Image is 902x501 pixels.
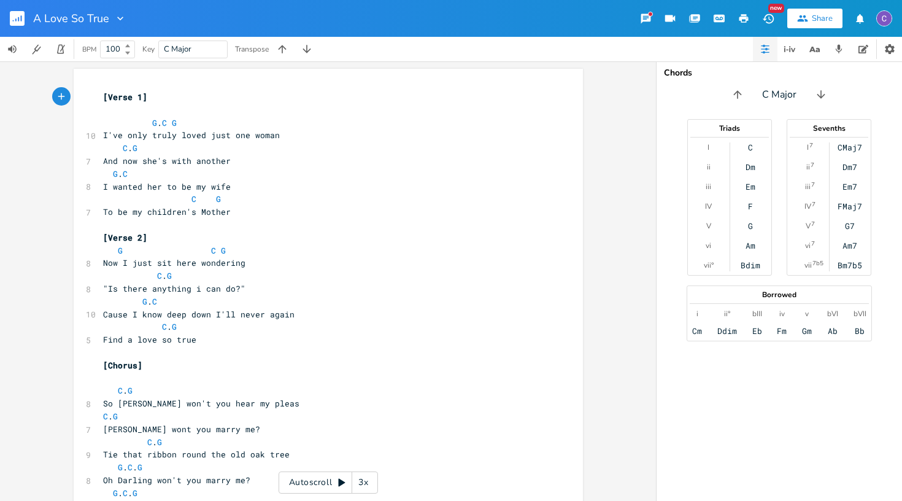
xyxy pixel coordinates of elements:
[118,462,123,473] span: G
[172,321,177,332] span: G
[838,201,862,211] div: FMaj7
[103,283,245,294] span: "Is there anything i can do?"
[352,472,374,494] div: 3x
[804,260,812,270] div: vii
[103,168,133,179] span: .
[828,326,838,336] div: Ab
[802,326,812,336] div: Gm
[838,142,862,152] div: CMaj7
[103,206,231,217] span: To be my children's Mother
[804,201,811,211] div: IV
[752,309,762,319] div: bIII
[133,142,137,153] span: G
[762,88,796,102] span: C Major
[123,142,128,153] span: C
[807,142,809,152] div: I
[164,44,191,55] span: C Major
[103,296,157,307] span: .
[235,45,269,53] div: Transpose
[103,449,290,460] span: Tie that ribbon round the old oak tree
[142,296,147,307] span: G
[103,360,142,371] span: [Chorus]
[103,411,123,422] span: .
[855,326,865,336] div: Bb
[123,487,128,499] span: C
[746,182,755,192] div: Em
[876,10,892,26] img: Calum Wright
[162,321,167,332] span: C
[157,437,162,448] span: G
[103,385,137,396] span: .
[838,260,862,270] div: Bm7b5
[827,309,838,319] div: bVI
[279,472,378,494] div: Autoscroll
[103,232,147,243] span: [Verse 2]
[103,437,167,448] span: .
[103,398,299,409] span: So [PERSON_NAME] won't you hear my pleas
[157,270,162,281] span: C
[113,411,118,422] span: G
[748,221,753,231] div: G
[113,487,118,499] span: G
[811,180,815,190] sup: 7
[103,334,196,345] span: Find a love so true
[724,309,730,319] div: ii°
[756,7,781,29] button: New
[152,117,157,128] span: G
[805,241,811,251] div: vi
[746,162,755,172] div: Dm
[103,91,147,103] span: [Verse 1]
[103,142,142,153] span: .
[806,221,811,231] div: V
[811,239,815,249] sup: 7
[748,201,753,211] div: F
[805,182,811,192] div: iii
[752,326,762,336] div: Eb
[779,309,785,319] div: iv
[707,162,711,172] div: ii
[123,168,128,179] span: C
[707,142,709,152] div: I
[103,475,250,486] span: Oh Darling won't you marry me?
[811,219,815,229] sup: 7
[103,462,147,473] span: . .
[113,168,118,179] span: G
[103,424,260,435] span: [PERSON_NAME] wont you marry me?
[664,69,895,77] div: Chords
[842,241,857,251] div: Am7
[221,245,226,256] span: G
[103,270,172,281] span: .
[741,260,760,270] div: Bdim
[167,270,172,281] span: G
[812,13,833,24] div: Share
[103,155,231,166] span: And now she's with another
[103,309,295,320] span: Cause I know deep down I'll never again
[103,130,280,141] span: I've only truly loved just one woman
[142,45,155,53] div: Key
[103,181,231,192] span: I wanted her to be my wife
[103,321,182,332] span: .
[692,326,702,336] div: Cm
[103,117,182,128] span: .
[216,193,221,204] span: G
[854,309,866,319] div: bVII
[118,245,123,256] span: G
[152,296,157,307] span: C
[172,117,177,128] span: G
[842,162,857,172] div: Dm7
[717,326,737,336] div: Ddim
[705,201,712,211] div: IV
[809,141,813,150] sup: 7
[704,260,714,270] div: vii°
[133,487,137,499] span: G
[103,257,245,268] span: Now I just sit here wondering
[82,46,96,53] div: BPM
[748,142,753,152] div: C
[842,182,857,192] div: Em7
[687,291,871,298] div: Borrowed
[33,13,109,24] span: A Love So True
[162,117,167,128] span: C
[103,411,108,422] span: C
[812,200,815,209] sup: 7
[137,462,142,473] span: G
